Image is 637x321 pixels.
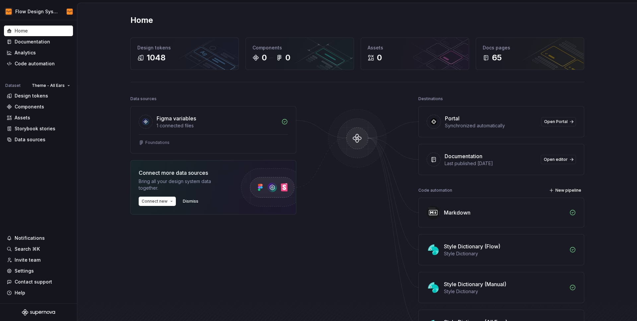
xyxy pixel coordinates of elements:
div: 1048 [147,52,166,63]
div: Code automation [15,60,55,67]
span: Connect new [142,199,168,204]
a: Components [4,101,73,112]
div: Search ⌘K [15,246,40,252]
a: Design tokens1048 [130,37,239,70]
button: Contact support [4,277,73,287]
div: Dataset [5,83,21,88]
a: Settings [4,266,73,276]
button: Connect new [139,197,176,206]
div: Invite team [15,257,40,263]
div: Portal [445,114,460,122]
span: Theme - All Ears [32,83,65,88]
a: Storybook stories [4,123,73,134]
div: Synchronized automatically [445,122,537,129]
a: Open Portal [541,117,576,126]
div: Data sources [130,94,157,103]
button: Theme - All Ears [29,81,73,90]
div: Settings [15,268,34,274]
a: Analytics [4,47,73,58]
div: Contact support [15,279,52,285]
div: Assets [15,114,30,121]
button: Help [4,288,73,298]
div: Flow Design System [15,8,58,15]
div: Help [15,289,25,296]
div: 0 [377,52,382,63]
div: 0 [262,52,267,63]
div: Components [15,103,44,110]
div: Storybook stories [15,125,55,132]
a: Open editor [541,155,576,164]
div: 1 connected files [157,122,277,129]
div: Data sources [15,136,45,143]
div: Destinations [418,94,443,103]
a: Code automation [4,58,73,69]
div: Design tokens [137,44,232,51]
div: Documentation [445,152,482,160]
a: Data sources [4,134,73,145]
a: Invite team [4,255,73,265]
button: Dismiss [180,197,201,206]
h2: Home [130,15,153,26]
div: Markdown [444,209,470,217]
a: Docs pages65 [476,37,584,70]
a: Design tokens [4,91,73,101]
div: Analytics [15,49,36,56]
div: Home [15,28,28,34]
div: 0 [285,52,290,63]
button: New pipeline [547,186,584,195]
div: Style Dictionary (Manual) [444,280,506,288]
div: Assets [368,44,462,51]
a: Figma variables1 connected filesFoundations [130,106,296,154]
div: Docs pages [483,44,577,51]
span: Open Portal [544,119,568,124]
div: Style Dictionary [444,288,565,295]
div: Notifications [15,235,45,241]
div: Last published [DATE] [445,160,537,167]
div: Documentation [15,38,50,45]
span: Dismiss [183,199,198,204]
div: Code automation [418,186,452,195]
a: Home [4,26,73,36]
div: Figma variables [157,114,196,122]
div: Bring all your design system data together. [139,178,228,191]
div: Components [252,44,347,51]
a: Documentation [4,36,73,47]
svg: Supernova Logo [22,309,55,316]
span: New pipeline [555,188,581,193]
div: Style Dictionary (Flow) [444,242,500,250]
a: Assets0 [361,37,469,70]
button: Notifications [4,233,73,243]
img: eccf5340-0881-4b96-8d8e-b39f8c5a353b.png [5,8,13,16]
span: Open editor [544,157,568,162]
button: Flow Design SystemFlow Admin [1,4,76,19]
div: Connect more data sources [139,169,228,177]
a: Assets [4,112,73,123]
img: Flow Admin [66,8,74,16]
button: Search ⌘K [4,244,73,254]
a: Components00 [246,37,354,70]
div: Style Dictionary [444,250,565,257]
div: Design tokens [15,93,48,99]
div: 65 [492,52,502,63]
div: Foundations [145,140,170,145]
